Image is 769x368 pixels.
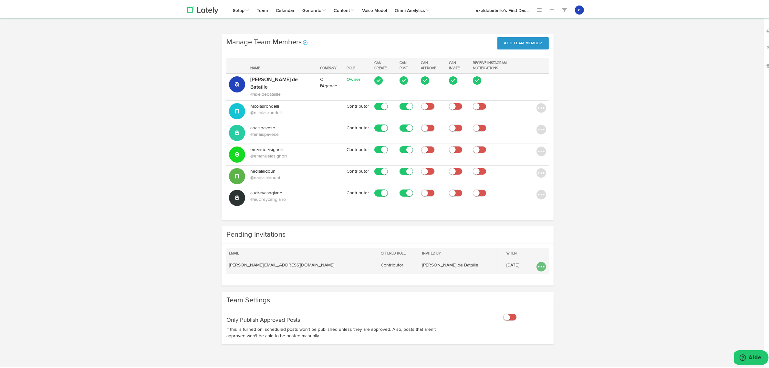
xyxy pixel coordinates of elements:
[229,123,245,139] button: a
[250,75,315,90] p: [PERSON_NAME] de Bataille
[250,173,315,179] p: @nadialaidouni
[226,228,383,238] h3: Pending Invitations
[536,260,546,270] img: icon_menu_button.svg
[734,349,769,365] iframe: Ouvre un widget dans lequel vous pouvez trouver plus d’informations
[344,164,372,186] td: Contributor
[187,4,218,13] img: logo_lately_bg_light.svg
[226,247,378,257] th: Email
[344,121,372,142] td: Contributor
[229,167,245,183] button: n
[446,56,470,72] th: Can Invite
[248,99,318,121] td: nicolasrondelli
[536,167,546,176] img: icon_menu_button.svg
[250,108,315,114] p: @nicolasrondelli
[226,257,378,273] td: [PERSON_NAME][EMAIL_ADDRESS][DOMAIN_NAME]
[226,316,438,321] h4: Only Publish Approved Posts
[229,102,245,118] button: n
[420,257,504,273] td: [PERSON_NAME] de Bataille
[344,99,372,121] td: Contributor
[536,102,546,111] img: icon_menu_button.svg
[504,247,528,257] th: When
[378,247,420,257] th: Offered Role
[226,294,383,304] h3: Team Settings
[575,4,584,13] button: a
[248,186,318,207] td: audreycangiano
[419,56,447,72] th: Can Approve
[229,75,245,91] button: a
[250,195,315,201] p: @audreycangiano
[504,257,528,273] td: [DATE]
[248,142,318,164] td: emanuelasignori
[344,186,372,207] td: Contributor
[397,56,419,72] th: Can Post
[229,145,245,161] button: e
[497,36,549,48] button: Add Team Member
[344,56,372,72] th: Role
[378,257,420,273] td: Contributor
[248,56,318,72] th: Name
[536,145,546,155] img: icon_menu_button.svg
[536,123,546,133] img: icon_menu_button.svg
[344,142,372,164] td: Contributor
[226,36,466,46] h3: Manage Team Members
[470,56,534,72] th: Receive Instagram Notifications
[526,7,529,11] span: ...
[372,56,397,72] th: Can Create
[250,151,315,158] p: @emanuelasignori
[250,130,315,136] p: @anaispavese
[317,56,344,72] th: Company
[229,188,245,204] button: a
[536,188,546,198] img: icon_menu_button.svg
[250,90,315,96] p: @axeldebataille
[317,72,344,99] td: C l'Agence
[248,121,318,142] td: anaispavese
[226,325,438,338] p: If this is turned on, scheduled posts won't be published unless they are approved. Also, posts th...
[347,76,360,80] span: Owner
[248,164,318,186] td: nadialaidouni
[420,247,504,257] th: Invited By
